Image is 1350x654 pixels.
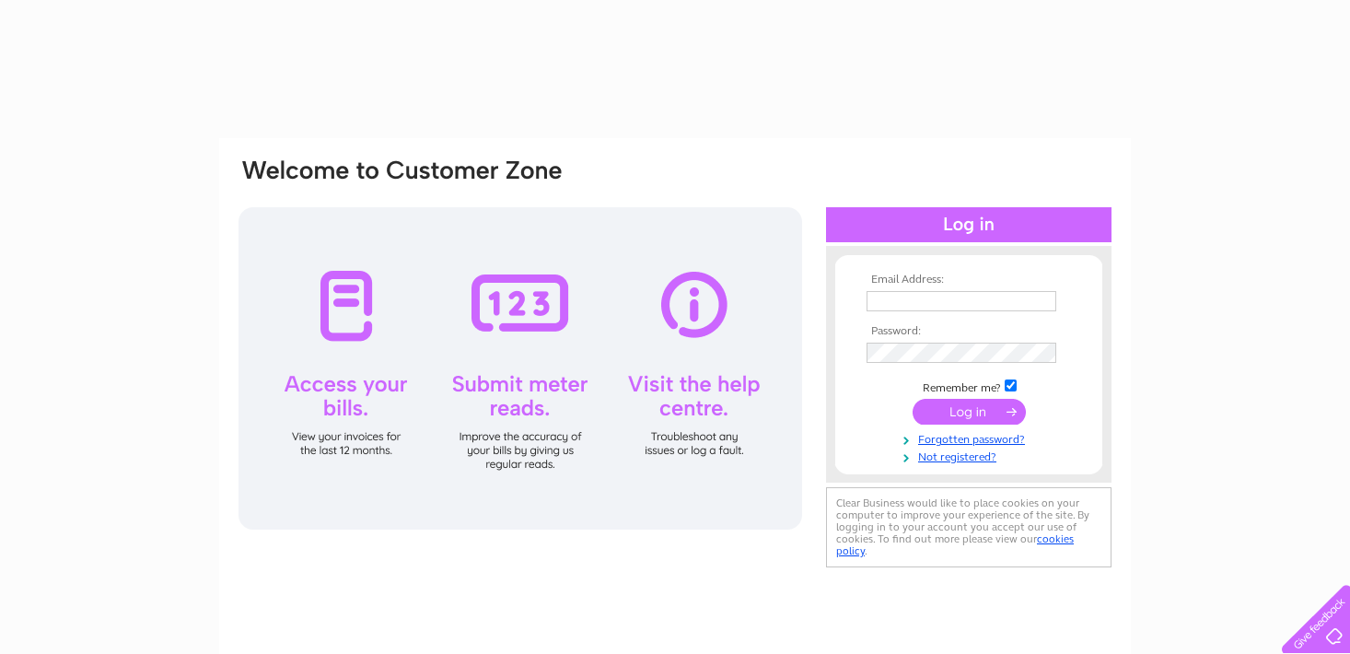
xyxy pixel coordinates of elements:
th: Password: [862,325,1076,338]
a: Forgotten password? [867,429,1076,447]
td: Remember me? [862,377,1076,395]
a: cookies policy [836,532,1074,557]
div: Clear Business would like to place cookies on your computer to improve your experience of the sit... [826,487,1111,567]
a: Not registered? [867,447,1076,464]
th: Email Address: [862,274,1076,286]
input: Submit [913,399,1026,425]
